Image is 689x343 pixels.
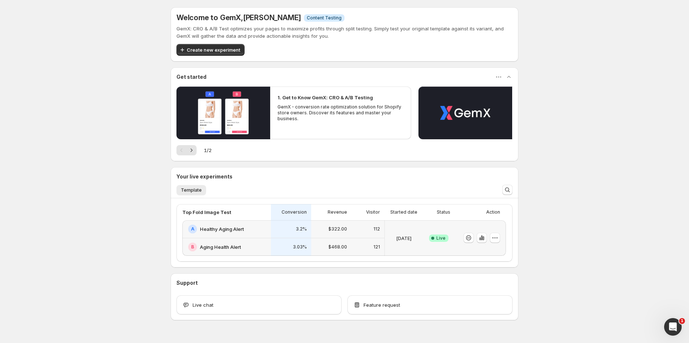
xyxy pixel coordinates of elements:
h2: B [191,244,194,250]
p: 3.2% [296,226,307,232]
span: Live chat [193,301,213,309]
p: 121 [373,244,380,250]
p: Status [437,209,450,215]
p: GemX: CRO & A/B Test optimizes your pages to maximize profits through split testing. Simply test ... [176,25,513,40]
h2: Aging Health Alert [200,243,241,251]
h3: Get started [176,73,206,81]
p: Started date [390,209,417,215]
h2: 1. Get to Know GemX: CRO & A/B Testing [278,94,373,101]
span: Live [436,235,446,241]
p: Top Fold Image Test [182,209,231,216]
button: Play video [418,86,512,139]
p: Visitor [366,209,380,215]
p: GemX - conversion rate optimization solution for Shopify store owners. Discover its features and ... [278,104,403,122]
p: Revenue [328,209,347,215]
button: Create new experiment [176,44,245,56]
p: $322.00 [328,226,347,232]
nav: Pagination [176,145,197,155]
span: Content Testing [307,15,342,21]
span: 1 [679,318,685,324]
button: Play video [176,86,270,139]
p: Action [486,209,500,215]
h3: Support [176,279,198,287]
p: 112 [373,226,380,232]
iframe: Intercom live chat [664,318,682,336]
span: Template [181,187,202,193]
p: 3.03% [293,244,307,250]
p: $468.00 [328,244,347,250]
span: , [PERSON_NAME] [241,13,301,22]
span: Feature request [364,301,400,309]
span: 1 / 2 [204,147,212,154]
h3: Your live experiments [176,173,232,180]
h2: Healthy Aging Alert [200,225,244,233]
span: Create new experiment [187,46,240,54]
p: Conversion [282,209,307,215]
h5: Welcome to GemX [176,13,301,22]
p: [DATE] [396,235,411,242]
h2: A [191,226,194,232]
button: Next [186,145,197,155]
button: Search and filter results [502,185,513,195]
